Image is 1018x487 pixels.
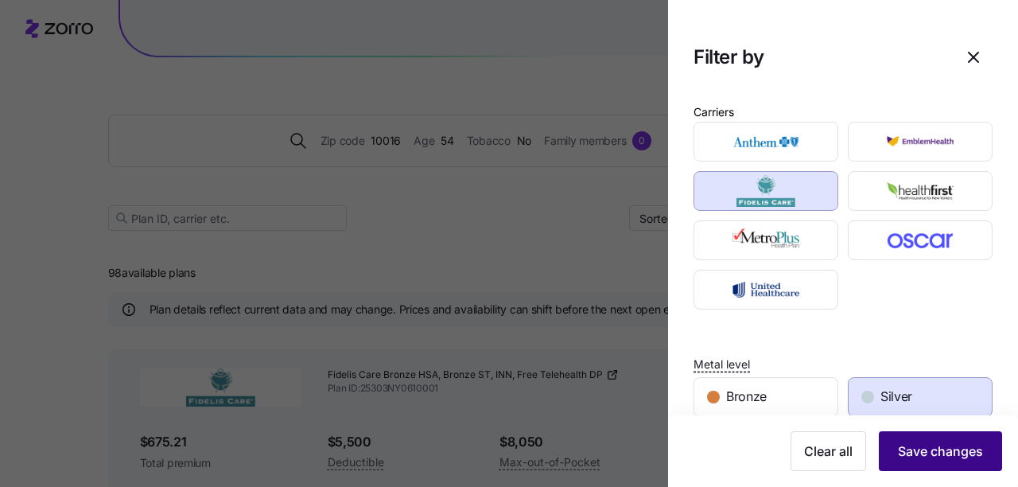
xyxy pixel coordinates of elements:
[879,431,1002,471] button: Save changes
[880,387,912,407] span: Silver
[708,126,825,158] img: Anthem
[791,431,866,471] button: Clear all
[862,175,979,207] img: HealthFirst
[708,274,825,306] img: UnitedHealthcare
[708,224,825,256] img: MetroPlus Health Plan
[862,126,979,158] img: EmblemHealth
[694,103,734,121] div: Carriers
[862,224,979,256] img: Oscar
[694,356,750,372] span: Metal level
[694,45,942,69] h1: Filter by
[708,175,825,207] img: Fidelis Care
[898,442,983,461] span: Save changes
[804,442,853,461] span: Clear all
[726,387,767,407] span: Bronze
